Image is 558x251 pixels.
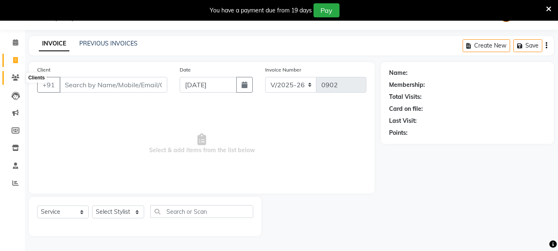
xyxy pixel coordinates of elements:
[210,6,312,15] div: You have a payment due from 19 days
[389,69,408,77] div: Name:
[26,73,47,83] div: Clients
[79,40,138,47] a: PREVIOUS INVOICES
[37,103,366,185] span: Select & add items from the list below
[313,3,340,17] button: Pay
[389,93,422,101] div: Total Visits:
[180,66,191,74] label: Date
[463,39,510,52] button: Create New
[37,66,50,74] label: Client
[513,39,542,52] button: Save
[150,205,253,218] input: Search or Scan
[39,36,69,51] a: INVOICE
[389,81,425,89] div: Membership:
[59,77,167,93] input: Search by Name/Mobile/Email/Code
[265,66,301,74] label: Invoice Number
[389,105,423,113] div: Card on file:
[37,77,60,93] button: +91
[389,117,417,125] div: Last Visit:
[389,129,408,137] div: Points:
